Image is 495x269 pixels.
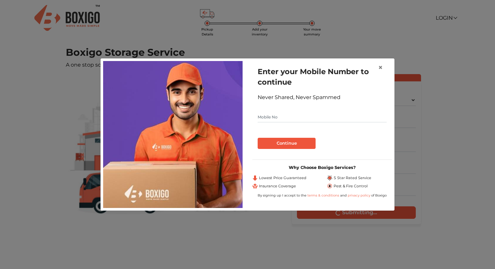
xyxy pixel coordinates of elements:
div: By signing up I accept to the and of Boxigo [252,193,392,198]
span: 5 Star Rated Service [334,175,371,181]
a: privacy policy [347,193,371,197]
div: Never Shared, Never Spammed [258,93,387,101]
span: Lowest Price Guaranteed [259,175,306,181]
a: terms & conditions [307,193,340,197]
span: Pest & Fire Control [334,183,368,189]
button: Continue [258,138,316,149]
img: storage-img [103,61,243,208]
input: Mobile No [258,112,387,122]
button: Close [373,58,388,77]
span: × [378,63,383,72]
span: Insurance Coverage [259,183,296,189]
h3: Why Choose Boxigo Services? [252,165,392,170]
h1: Enter your Mobile Number to continue [258,66,387,87]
